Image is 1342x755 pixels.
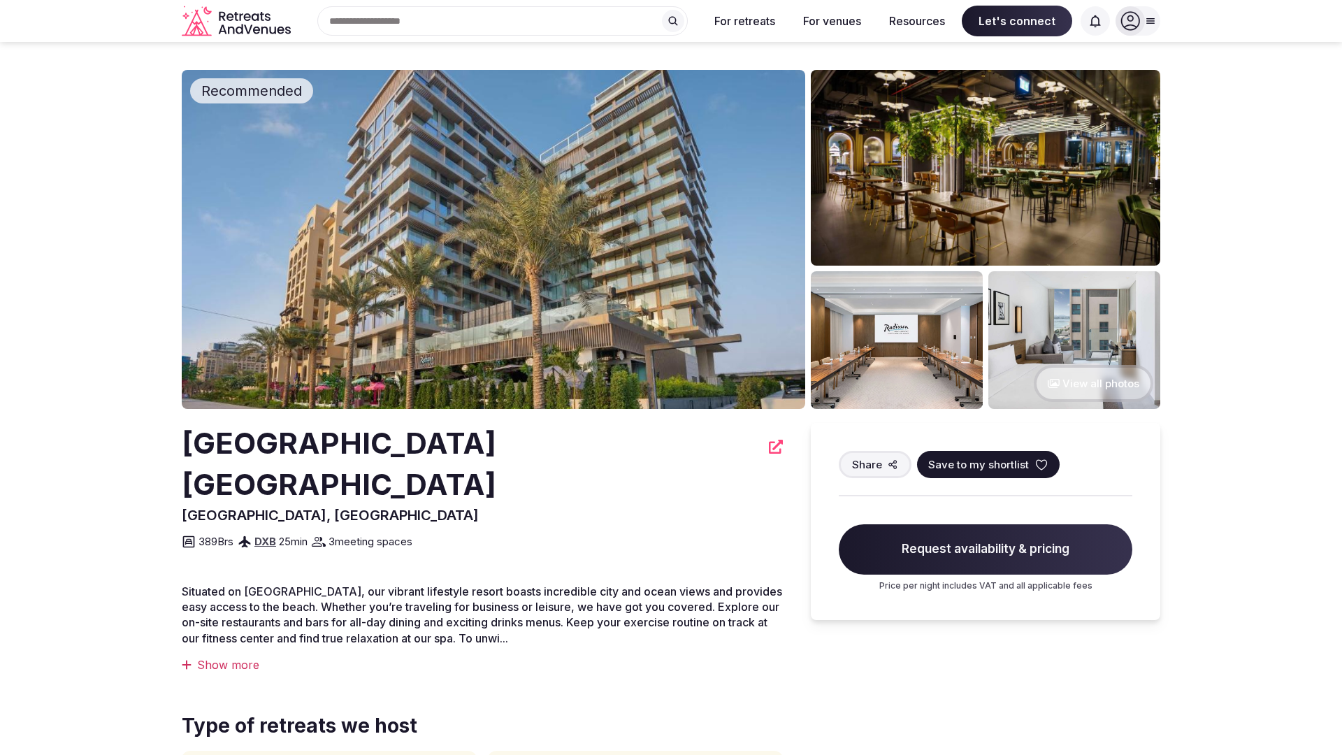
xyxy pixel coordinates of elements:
button: For retreats [703,6,786,36]
div: Recommended [190,78,313,103]
span: Request availability & pricing [839,524,1132,575]
span: Situated on [GEOGRAPHIC_DATA], our vibrant lifestyle resort boasts incredible city and ocean view... [182,584,782,645]
span: 25 min [279,534,308,549]
span: Share [852,457,882,472]
span: Let's connect [962,6,1072,36]
img: Venue cover photo [182,70,805,409]
img: Venue gallery photo [988,271,1160,409]
span: Save to my shortlist [928,457,1029,472]
button: Share [839,451,911,478]
button: Save to my shortlist [917,451,1060,478]
button: Resources [878,6,956,36]
h2: [GEOGRAPHIC_DATA] [GEOGRAPHIC_DATA] [182,423,760,505]
a: Visit the homepage [182,6,294,37]
span: 389 Brs [199,534,233,549]
div: Show more [182,657,783,673]
button: For venues [792,6,872,36]
img: Venue gallery photo [811,70,1160,266]
a: DXB [254,535,276,548]
img: Venue gallery photo [811,271,983,409]
span: Recommended [196,81,308,101]
span: 3 meeting spaces [329,534,412,549]
span: Type of retreats we host [182,712,417,740]
svg: Retreats and Venues company logo [182,6,294,37]
button: View all photos [1034,365,1153,402]
span: [GEOGRAPHIC_DATA], [GEOGRAPHIC_DATA] [182,507,479,524]
p: Price per night includes VAT and all applicable fees [839,580,1132,592]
